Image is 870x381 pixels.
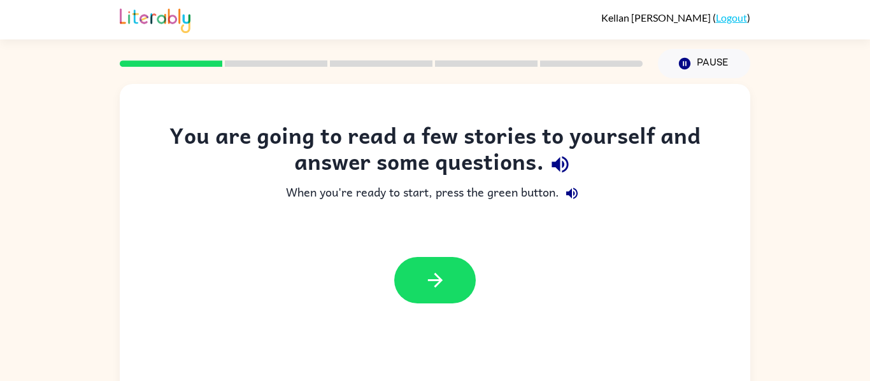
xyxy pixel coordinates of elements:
div: When you're ready to start, press the green button. [145,181,725,206]
button: Pause [658,49,750,78]
img: Literably [120,5,190,33]
span: Kellan [PERSON_NAME] [601,11,713,24]
div: ( ) [601,11,750,24]
div: You are going to read a few stories to yourself and answer some questions. [145,122,725,181]
a: Logout [716,11,747,24]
